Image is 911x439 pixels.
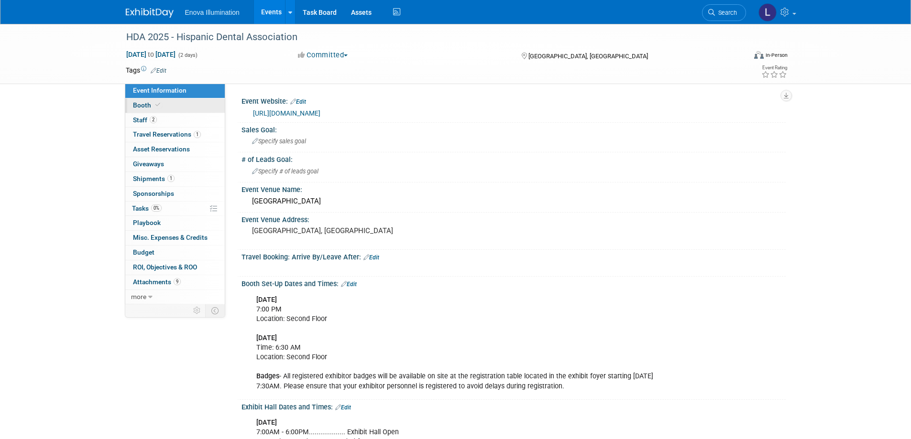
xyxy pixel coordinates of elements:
[125,172,225,186] a: Shipments1
[205,304,225,317] td: Toggle Event Tabs
[194,131,201,138] span: 1
[174,278,181,285] span: 9
[133,145,190,153] span: Asset Reservations
[133,160,164,168] span: Giveaways
[754,51,764,59] img: Format-Inperson.png
[765,52,788,59] div: In-Person
[125,98,225,113] a: Booth
[252,226,458,235] pre: [GEOGRAPHIC_DATA], [GEOGRAPHIC_DATA]
[252,138,306,145] span: Specify sales goal
[241,123,786,135] div: Sales Goal:
[241,182,786,194] div: Event Venue Name:
[133,116,157,124] span: Staff
[155,102,160,107] i: Booth reservation complete
[125,231,225,245] a: Misc. Expenses & Credits
[256,334,277,342] b: [DATE]
[125,216,225,230] a: Playbook
[125,157,225,171] a: Giveaways
[256,296,277,304] b: [DATE]
[133,101,162,109] span: Booth
[702,4,746,21] a: Search
[363,254,379,261] a: Edit
[133,278,181,286] span: Attachments
[335,404,351,411] a: Edit
[132,204,162,212] span: Tasks
[690,50,788,64] div: Event Format
[125,246,225,260] a: Budget
[252,168,318,175] span: Specify # of leads goal
[253,109,320,117] a: [URL][DOMAIN_NAME]
[249,194,779,209] div: [GEOGRAPHIC_DATA]
[133,248,154,256] span: Budget
[125,142,225,157] a: Asset Reservations
[133,234,208,241] span: Misc. Expenses & Credits
[177,52,198,58] span: (2 days)
[241,400,786,412] div: Exhibit Hall Dates and Times:
[241,250,786,262] div: Travel Booking: Arrive By/Leave After:
[133,190,174,197] span: Sponsorships
[256,372,279,380] b: Badges
[133,219,161,226] span: Playbook
[125,187,225,201] a: Sponsorships
[290,98,306,105] a: Edit
[189,304,206,317] td: Personalize Event Tab Strip
[131,293,146,300] span: more
[241,277,786,289] div: Booth Set-Up Dates and Times:
[250,290,681,396] div: 7:00 PM Location: Second Floor Time: 6:30 AM Location: Second Floor - All registered exhibitor ba...
[126,65,166,75] td: Tags
[125,290,225,304] a: more
[241,152,786,164] div: # of Leads Goal:
[126,50,176,59] span: [DATE] [DATE]
[133,263,197,271] span: ROI, Objectives & ROO
[125,84,225,98] a: Event Information
[133,86,187,94] span: Event Information
[126,8,174,18] img: ExhibitDay
[761,65,787,70] div: Event Rating
[151,204,162,212] span: 0%
[151,67,166,74] a: Edit
[133,175,175,182] span: Shipments
[125,113,225,128] a: Staff2
[758,3,777,21] img: Lucas Mlinarcik
[125,202,225,216] a: Tasks0%
[150,116,157,123] span: 2
[133,130,201,138] span: Travel Reservations
[715,9,737,16] span: Search
[125,275,225,289] a: Attachments9
[167,175,175,182] span: 1
[256,418,277,427] b: [DATE]
[295,50,351,60] button: Committed
[185,9,240,16] span: Enova Illumination
[341,281,357,288] a: Edit
[123,29,732,46] div: HDA 2025 - Hispanic Dental Association
[241,213,786,225] div: Event Venue Address:
[241,94,786,107] div: Event Website:
[146,51,155,58] span: to
[528,53,648,60] span: [GEOGRAPHIC_DATA], [GEOGRAPHIC_DATA]
[125,260,225,275] a: ROI, Objectives & ROO
[125,128,225,142] a: Travel Reservations1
